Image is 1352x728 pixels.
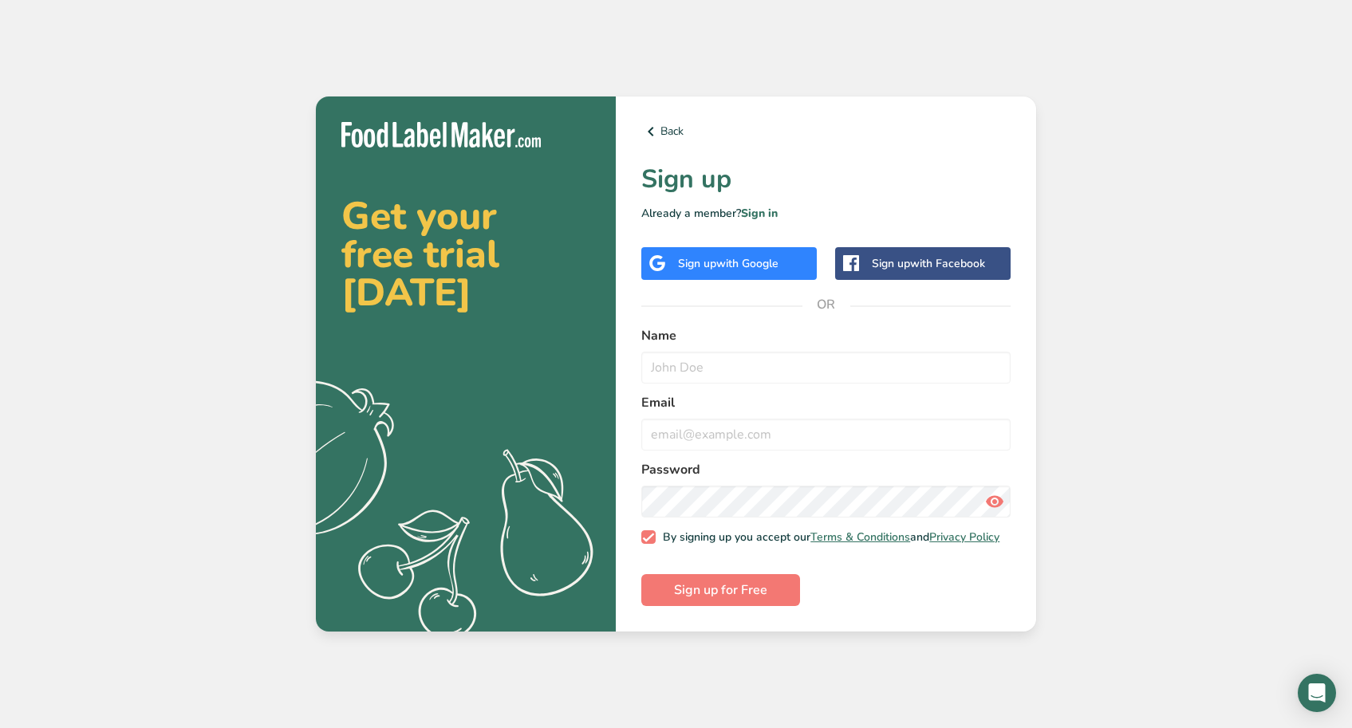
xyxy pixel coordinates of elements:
[641,160,1011,199] h1: Sign up
[872,255,985,272] div: Sign up
[1298,674,1336,712] div: Open Intercom Messenger
[674,580,767,600] span: Sign up for Free
[641,326,1011,345] label: Name
[341,197,590,312] h2: Get your free trial [DATE]
[810,529,910,545] a: Terms & Conditions
[656,530,1000,545] span: By signing up you accept our and
[741,206,778,221] a: Sign in
[641,419,1011,451] input: email@example.com
[716,256,778,271] span: with Google
[910,256,985,271] span: with Facebook
[641,352,1011,384] input: John Doe
[341,122,541,148] img: Food Label Maker
[802,281,850,329] span: OR
[641,205,1011,222] p: Already a member?
[678,255,778,272] div: Sign up
[641,393,1011,412] label: Email
[929,529,999,545] a: Privacy Policy
[641,122,1011,141] a: Back
[641,460,1011,479] label: Password
[641,574,800,606] button: Sign up for Free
